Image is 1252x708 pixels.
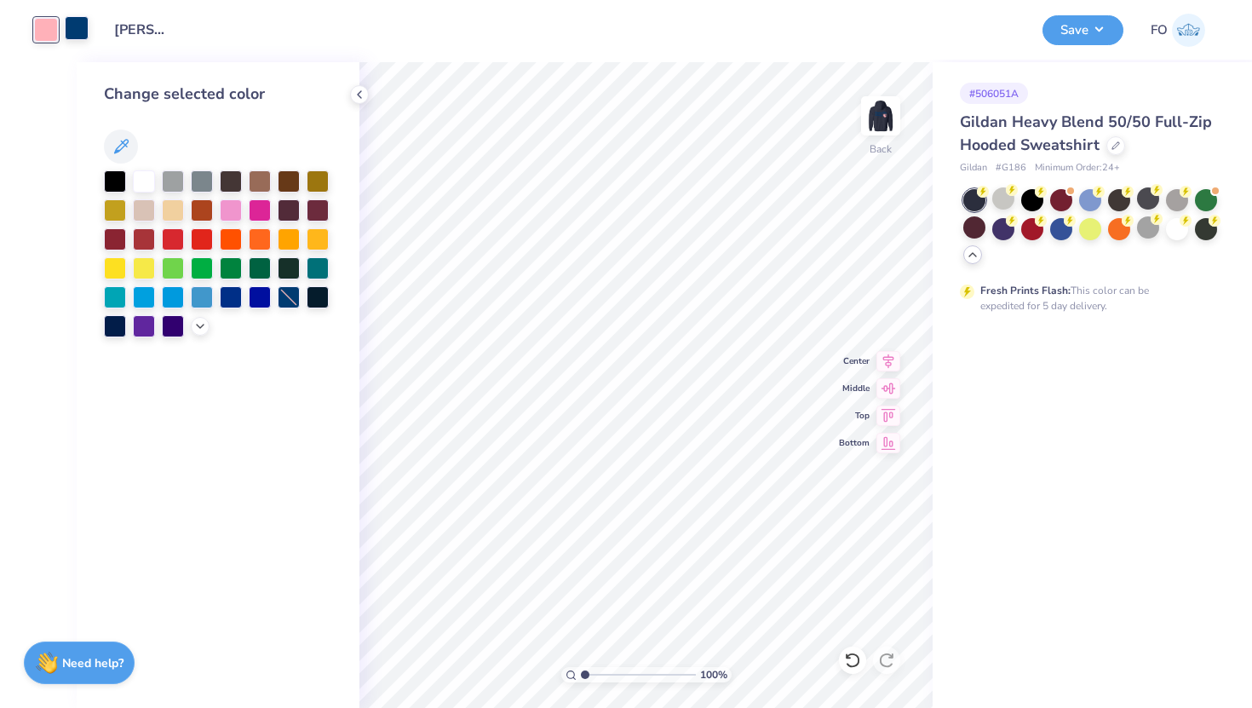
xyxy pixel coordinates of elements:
[839,437,870,449] span: Bottom
[1172,14,1205,47] img: Fiona O'reilly
[62,655,123,671] strong: Need help?
[864,99,898,133] img: Back
[1151,14,1205,47] a: FO
[960,83,1028,104] div: # 506051A
[700,667,727,682] span: 100 %
[980,283,1190,314] div: This color can be expedited for 5 day delivery.
[870,141,892,157] div: Back
[960,112,1212,155] span: Gildan Heavy Blend 50/50 Full-Zip Hooded Sweatshirt
[980,284,1071,297] strong: Fresh Prints Flash:
[104,83,332,106] div: Change selected color
[101,13,185,47] input: Untitled Design
[839,355,870,367] span: Center
[960,161,987,176] span: Gildan
[839,410,870,422] span: Top
[1035,161,1120,176] span: Minimum Order: 24 +
[839,383,870,394] span: Middle
[1042,15,1123,45] button: Save
[1151,20,1168,40] span: FO
[996,161,1026,176] span: # G186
